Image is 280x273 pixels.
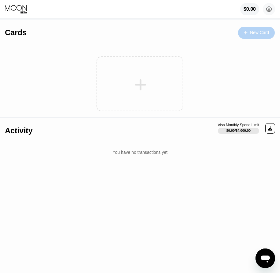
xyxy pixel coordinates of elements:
[250,30,269,35] div: New Card
[244,6,256,12] div: $0.00
[238,27,275,39] div: New Card
[5,144,275,161] div: You have no transactions yet
[240,3,259,15] div: $0.00
[5,28,27,37] div: Cards
[226,129,251,132] div: $0.00 / $4,000.00
[5,126,32,135] div: Activity
[255,248,275,268] iframe: Button to launch messaging window
[218,123,259,127] div: Visa Monthly Spend Limit
[218,123,259,134] div: Visa Monthly Spend Limit$0.00/$4,000.00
